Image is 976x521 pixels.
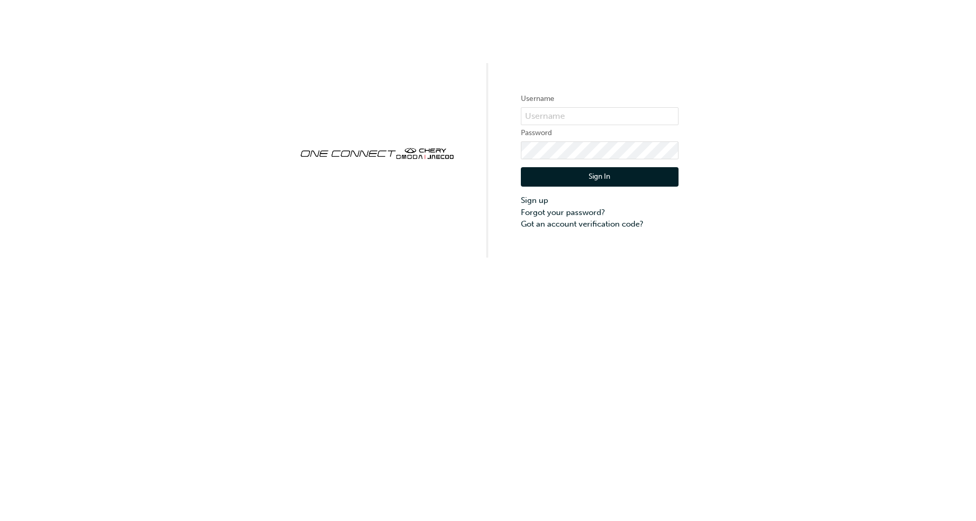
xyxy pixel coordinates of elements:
[521,195,679,207] a: Sign up
[521,93,679,105] label: Username
[521,207,679,219] a: Forgot your password?
[521,127,679,139] label: Password
[521,167,679,187] button: Sign In
[521,107,679,125] input: Username
[298,139,456,166] img: oneconnect
[521,218,679,230] a: Got an account verification code?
